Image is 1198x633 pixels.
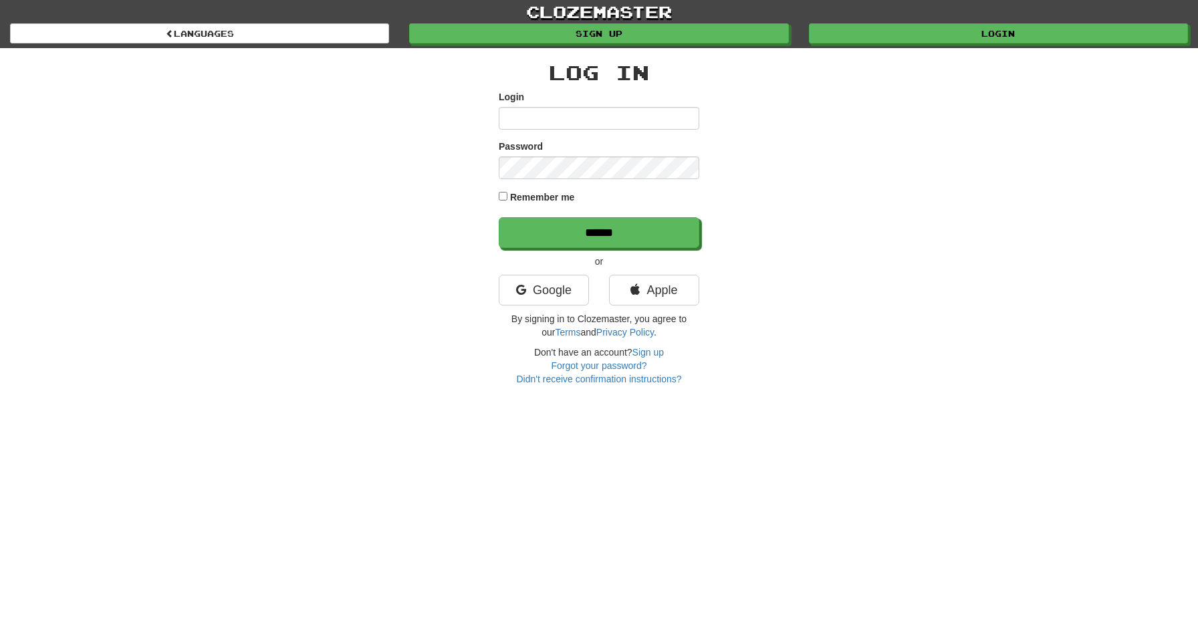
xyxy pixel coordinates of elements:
a: Terms [555,327,580,338]
a: Login [809,23,1188,43]
a: Apple [609,275,699,305]
a: Google [499,275,589,305]
p: By signing in to Clozemaster, you agree to our and . [499,312,699,339]
a: Privacy Policy [596,327,654,338]
p: or [499,255,699,268]
a: Forgot your password? [551,360,646,371]
h2: Log In [499,61,699,84]
a: Didn't receive confirmation instructions? [516,374,681,384]
a: Sign up [632,347,664,358]
label: Login [499,90,524,104]
div: Don't have an account? [499,346,699,386]
label: Remember me [510,191,575,204]
label: Password [499,140,543,153]
a: Sign up [409,23,788,43]
a: Languages [10,23,389,43]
